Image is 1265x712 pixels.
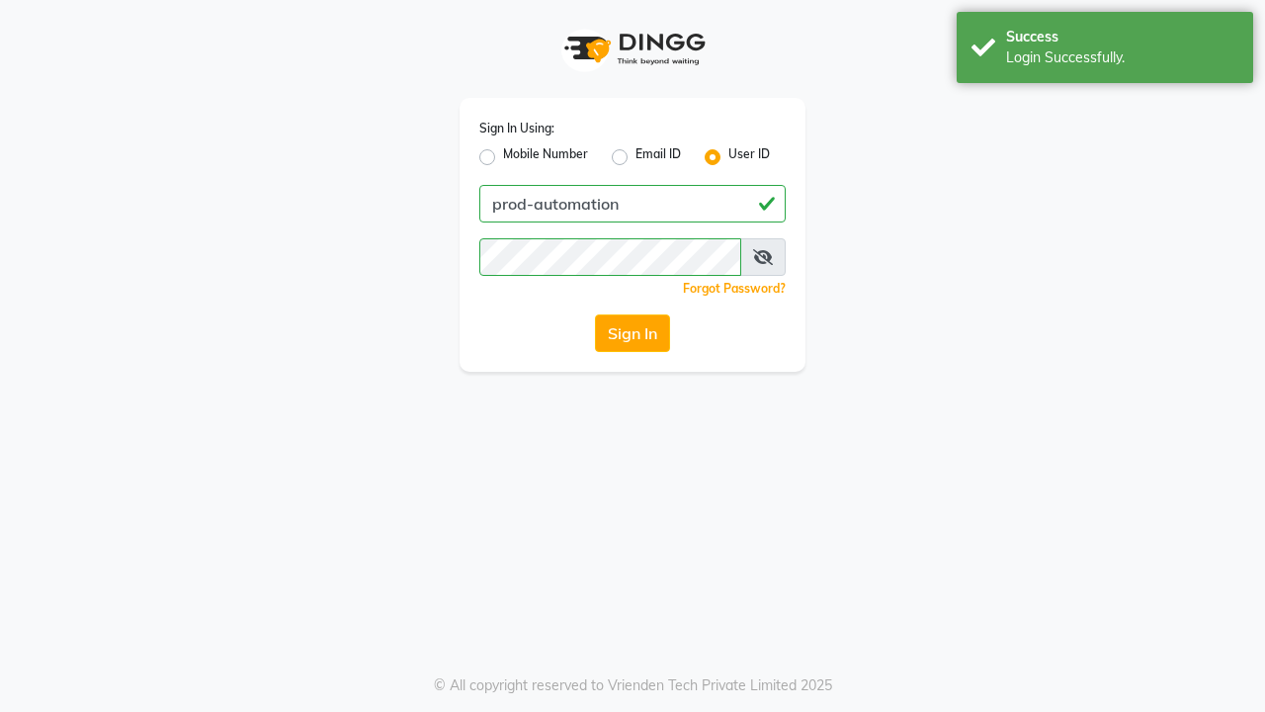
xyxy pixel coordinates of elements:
[635,145,681,169] label: Email ID
[595,314,670,352] button: Sign In
[479,238,741,276] input: Username
[503,145,588,169] label: Mobile Number
[1006,47,1238,68] div: Login Successfully.
[683,281,786,296] a: Forgot Password?
[479,185,786,222] input: Username
[728,145,770,169] label: User ID
[553,20,712,78] img: logo1.svg
[479,120,554,137] label: Sign In Using:
[1006,27,1238,47] div: Success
